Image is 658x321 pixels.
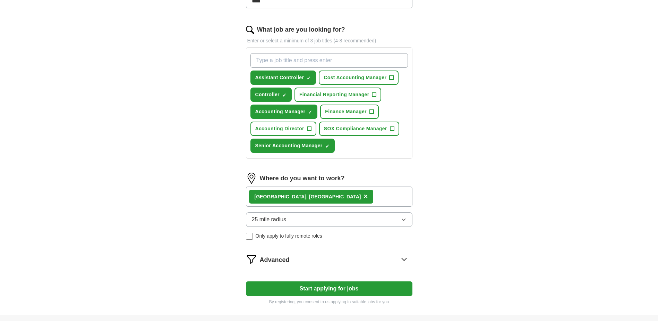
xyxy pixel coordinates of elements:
label: What job are you looking for? [257,25,345,34]
input: Only apply to fully remote roles [246,233,253,240]
span: Only apply to fully remote roles [256,232,322,240]
span: ✓ [308,109,312,115]
img: filter [246,254,257,265]
button: SOX Compliance Manager [319,122,399,136]
span: Accounting Director [255,125,304,132]
button: Accounting Director [250,122,316,136]
button: Controller✓ [250,88,292,102]
span: ✓ [325,143,330,149]
button: Financial Reporting Manager [294,88,382,102]
span: Controller [255,91,280,98]
strong: [GEOGRAPHIC_DATA], [GEOGRAPHIC_DATA] [255,194,361,199]
button: × [364,191,368,202]
img: location.png [246,173,257,184]
span: SOX Compliance Manager [324,125,387,132]
button: 25 mile radius [246,212,412,227]
button: Assistant Controller✓ [250,71,316,85]
span: Financial Reporting Manager [299,91,369,98]
button: Senior Accounting Manager✓ [250,139,335,153]
button: Cost Accounting Manager [319,71,399,85]
p: Enter or select a minimum of 3 job titles (4-8 recommended) [246,37,412,44]
span: Finance Manager [325,108,367,115]
button: Start applying for jobs [246,281,412,296]
span: 25 mile radius [252,215,287,224]
span: × [364,192,368,200]
span: Advanced [260,255,290,265]
span: ✓ [307,75,311,81]
button: Finance Manager [320,105,379,119]
span: Cost Accounting Manager [324,74,386,81]
label: Where do you want to work? [260,174,345,183]
p: By registering, you consent to us applying to suitable jobs for you [246,299,412,305]
img: search.png [246,26,254,34]
input: Type a job title and press enter [250,53,408,68]
span: Assistant Controller [255,74,304,81]
button: Accounting Manager✓ [250,105,318,119]
span: Senior Accounting Manager [255,142,323,149]
span: Accounting Manager [255,108,306,115]
span: ✓ [282,92,287,98]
